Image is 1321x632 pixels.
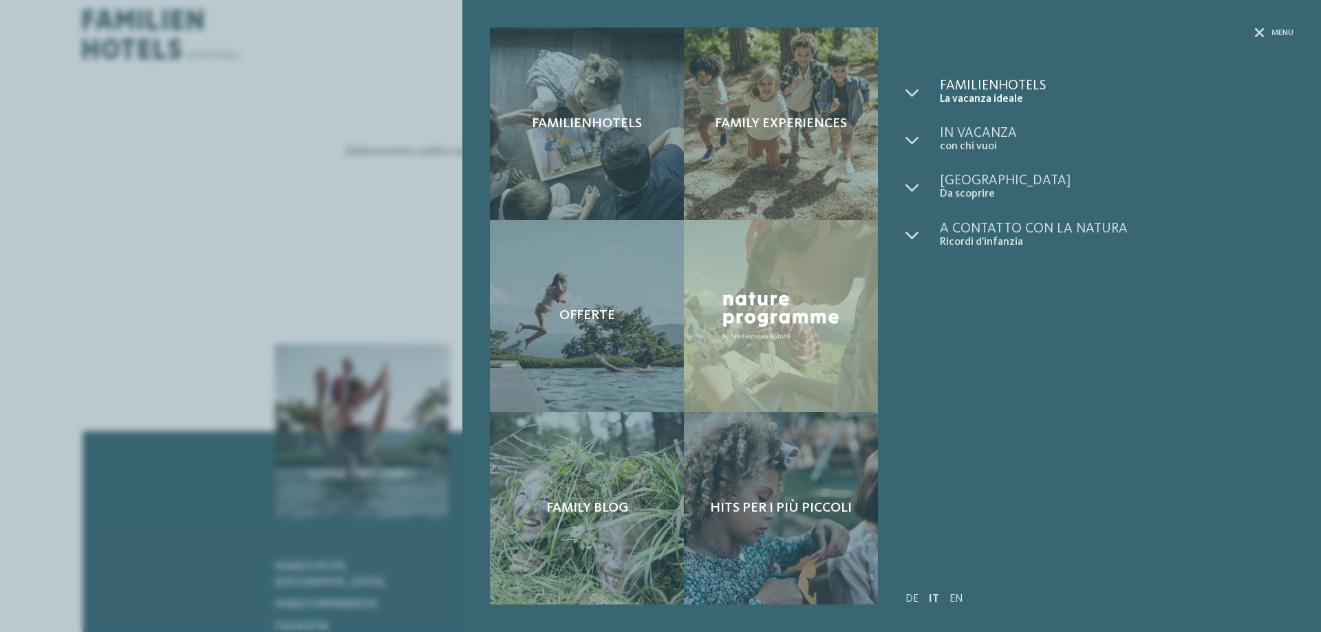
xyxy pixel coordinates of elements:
[940,174,1293,201] a: [GEOGRAPHIC_DATA] Da scoprire
[559,307,615,324] span: Offerte
[940,127,1293,140] span: In vacanza
[940,188,1293,201] span: Da scoprire
[940,222,1293,249] a: A contatto con la natura Ricordi d’infanzia
[490,220,684,413] a: Richiesta Offerte
[940,222,1293,236] span: A contatto con la natura
[490,28,684,220] a: Richiesta Familienhotels
[940,236,1293,249] span: Ricordi d’infanzia
[940,93,1293,106] span: La vacanza ideale
[940,79,1293,93] span: Familienhotels
[940,127,1293,153] a: In vacanza con chi vuoi
[1271,28,1293,39] span: Menu
[929,593,939,604] a: IT
[940,79,1293,106] a: Familienhotels La vacanza ideale
[940,174,1293,188] span: [GEOGRAPHIC_DATA]
[710,500,852,516] span: Hits per i più piccoli
[684,412,878,604] a: Richiesta Hits per i più piccoli
[532,116,642,132] span: Familienhotels
[684,28,878,220] a: Richiesta Family experiences
[715,116,847,132] span: Family experiences
[949,593,963,604] a: EN
[490,412,684,604] a: Richiesta Family Blog
[546,500,628,516] span: Family Blog
[905,593,919,604] a: DE
[718,287,844,344] img: Nature Programme
[684,220,878,413] a: Richiesta Nature Programme
[940,140,1293,153] span: con chi vuoi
